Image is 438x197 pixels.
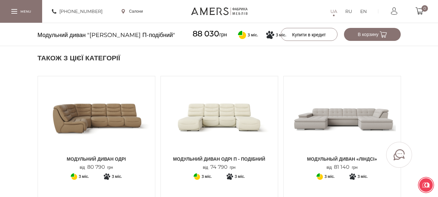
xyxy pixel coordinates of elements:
a: Модульний диван ОДРІ П - подібний Модульний диван ОДРІ П - подібний Модульний диван ОДРІ П - поді... [166,81,273,170]
svg: Оплата частинами від ПриватБанку [238,31,246,39]
span: 3 міс. [248,32,258,38]
span: 88 030 [193,29,219,38]
button: В корзину [344,28,401,41]
span: Купити в кредит [292,32,326,38]
svg: Покупка частинами від Монобанку [266,31,274,39]
a: [PHONE_NUMBER] [52,7,102,15]
p: від грн [326,164,358,170]
a: Модульный диван «ЛІНДСІ» Модульный диван «ЛІНДСІ» Модульный диван «ЛІНДСІ» від81 140грн [289,81,396,170]
a: EN [360,7,367,15]
span: Модульный диван «ЛІНДСІ» [289,156,396,162]
span: Модульний диван ОДРІ П - подібний [166,156,273,162]
span: Модульний диван Одрі [43,156,150,162]
span: грн [193,28,227,41]
span: 0 [421,5,428,12]
a: Салони [122,8,143,14]
a: UA [330,7,337,15]
span: В корзину [358,31,386,37]
p: від грн [203,164,236,170]
a: Модульний диван Одрі Модульний диван Одрі Модульний диван Одрі від80 790грн [43,81,150,170]
a: RU [345,7,352,15]
p: від грн [80,164,113,170]
span: 3 міс. [276,32,286,38]
span: 81 140 [332,164,352,170]
span: 80 790 [85,164,107,170]
button: Купити в кредит [281,28,337,41]
span: Модульний диван "[PERSON_NAME] П-подібний" [38,29,175,41]
span: 74 790 [208,164,230,170]
h2: Також з цієї категорії [38,53,401,63]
